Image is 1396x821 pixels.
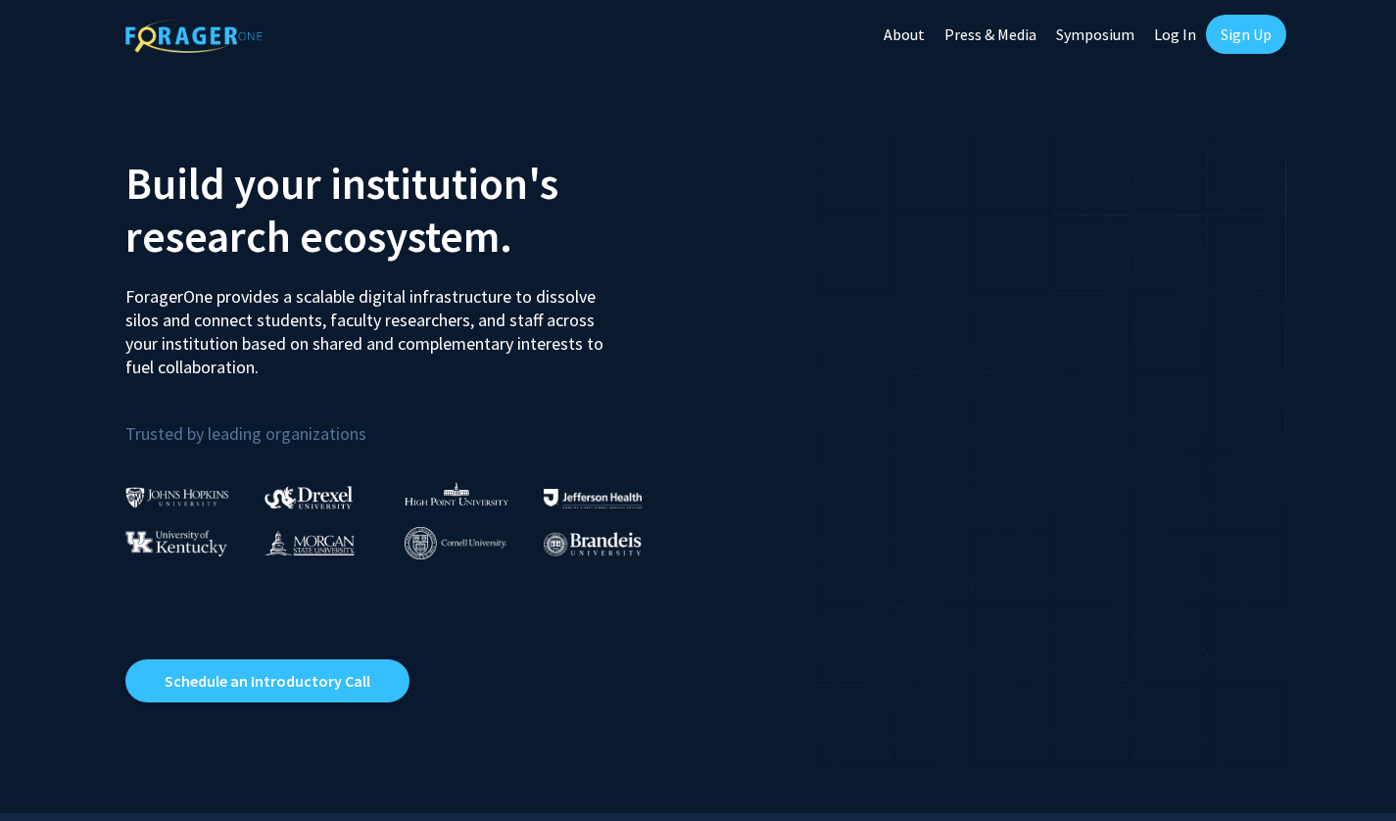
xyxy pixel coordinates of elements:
h2: Build your institution's research ecosystem. [125,157,684,263]
img: University of Kentucky [125,530,227,556]
a: Opens in a new tab [125,659,409,702]
img: Cornell University [405,527,506,559]
img: Morgan State University [265,530,355,555]
p: ForagerOne provides a scalable digital infrastructure to dissolve silos and connect students, fac... [125,270,617,379]
img: Thomas Jefferson University [544,489,642,507]
img: Drexel University [265,486,353,508]
img: Brandeis University [544,532,642,556]
img: High Point University [405,482,508,506]
a: Sign Up [1206,15,1286,54]
p: Trusted by leading organizations [125,395,684,449]
img: ForagerOne Logo [125,19,263,53]
img: Johns Hopkins University [125,487,229,507]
